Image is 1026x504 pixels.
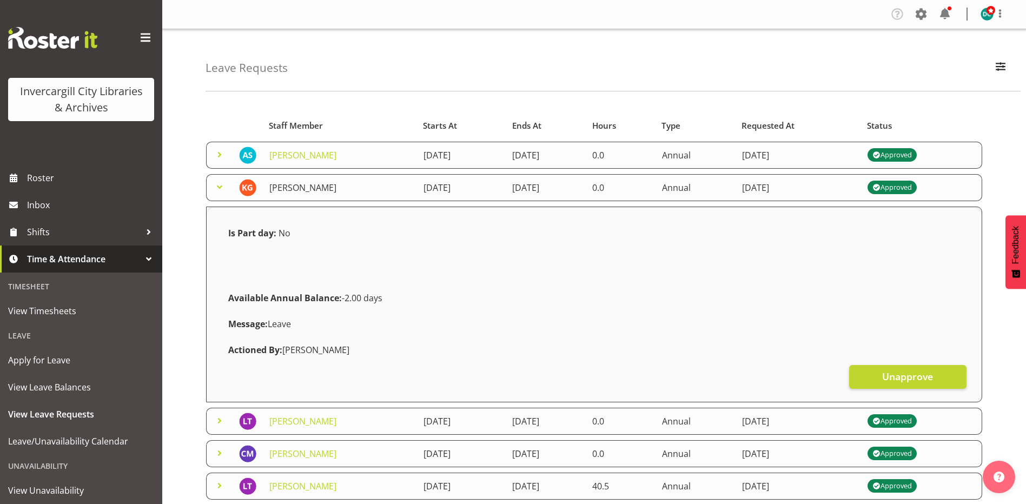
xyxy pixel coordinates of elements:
span: View Leave Requests [8,406,154,422]
span: Feedback [1011,226,1021,264]
span: Shifts [27,224,141,240]
img: chamique-mamolo11658.jpg [239,445,256,462]
td: 0.0 [586,408,655,435]
span: Ends At [512,120,541,132]
td: 0.0 [586,174,655,201]
img: donald-cunningham11616.jpg [981,8,994,21]
td: [DATE] [506,408,586,435]
div: Approved [872,149,911,162]
div: Approved [872,447,911,460]
button: Unapprove [849,365,967,389]
span: Unapprove [882,369,933,383]
img: Rosterit website logo [8,27,97,49]
span: Hours [592,120,616,132]
div: Leave [3,324,160,347]
strong: Is Part day: [228,227,276,239]
div: [PERSON_NAME] [222,337,967,363]
td: [DATE] [736,142,861,169]
a: [PERSON_NAME] [269,149,336,161]
a: [PERSON_NAME] [269,415,336,427]
a: Leave/Unavailability Calendar [3,428,160,455]
td: [DATE] [506,440,586,467]
td: [DATE] [736,174,861,201]
span: Leave/Unavailability Calendar [8,433,154,449]
td: [DATE] [506,174,586,201]
a: [PERSON_NAME] [269,480,336,492]
td: [DATE] [417,473,506,500]
a: [PERSON_NAME] [269,182,336,194]
span: Time & Attendance [27,251,141,267]
a: View Leave Requests [3,401,160,428]
button: Filter Employees [989,56,1012,80]
span: View Timesheets [8,303,154,319]
div: Approved [872,480,911,493]
span: Starts At [423,120,457,132]
div: -2.00 days [222,285,967,311]
span: Requested At [742,120,795,132]
td: Annual [656,440,736,467]
div: Invercargill City Libraries & Archives [19,83,143,116]
img: lyndsay-tautari11676.jpg [239,413,256,430]
td: 0.0 [586,440,655,467]
a: View Leave Balances [3,374,160,401]
td: Annual [656,142,736,169]
span: View Unavailability [8,482,154,499]
div: Approved [872,181,911,194]
span: Apply for Leave [8,352,154,368]
strong: Actioned By: [228,344,282,356]
td: 40.5 [586,473,655,500]
span: Inbox [27,197,157,213]
td: [DATE] [417,142,506,169]
div: Approved [872,415,911,428]
button: Feedback - Show survey [1005,215,1026,289]
td: [DATE] [417,440,506,467]
td: Annual [656,408,736,435]
strong: Message: [228,318,268,330]
img: lyndsay-tautari11676.jpg [239,478,256,495]
td: [DATE] [506,473,586,500]
td: [DATE] [736,473,861,500]
h4: Leave Requests [206,62,288,74]
td: [DATE] [506,142,586,169]
a: Apply for Leave [3,347,160,374]
a: [PERSON_NAME] [269,448,336,460]
img: katie-greene11671.jpg [239,179,256,196]
div: Timesheet [3,275,160,297]
td: [DATE] [736,440,861,467]
img: amanda-stenton11678.jpg [239,147,256,164]
div: Unavailability [3,455,160,477]
td: [DATE] [417,174,506,201]
td: Annual [656,174,736,201]
span: No [279,227,290,239]
span: Staff Member [269,120,323,132]
div: Leave [222,311,967,337]
td: Annual [656,473,736,500]
td: 0.0 [586,142,655,169]
span: Roster [27,170,157,186]
img: help-xxl-2.png [994,472,1004,482]
span: Type [661,120,680,132]
a: View Timesheets [3,297,160,324]
td: [DATE] [736,408,861,435]
strong: Available Annual Balance: [228,292,342,304]
span: View Leave Balances [8,379,154,395]
span: Status [867,120,892,132]
a: View Unavailability [3,477,160,504]
td: [DATE] [417,408,506,435]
